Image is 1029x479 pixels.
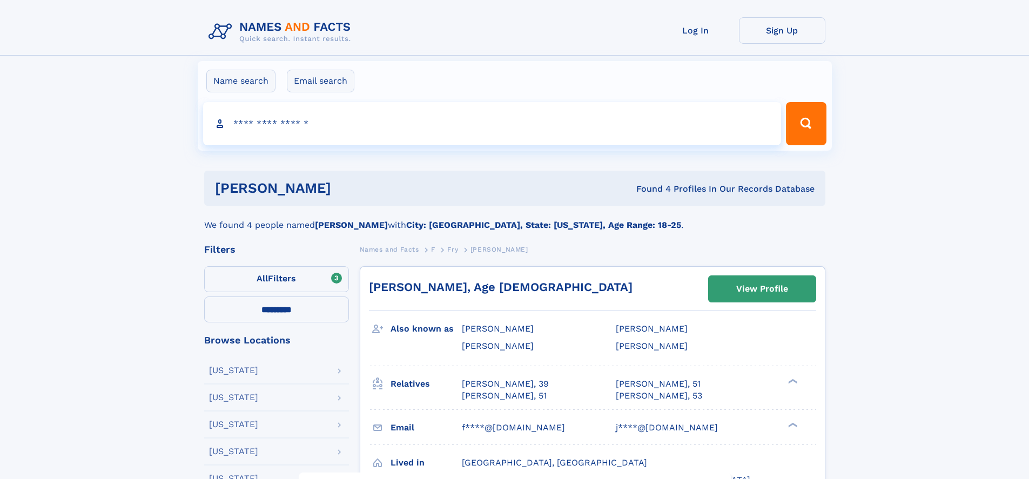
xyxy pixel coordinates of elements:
[483,183,815,195] div: Found 4 Profiles In Our Records Database
[653,17,739,44] a: Log In
[360,242,419,256] a: Names and Facts
[462,378,549,390] a: [PERSON_NAME], 39
[209,393,258,402] div: [US_STATE]
[447,242,458,256] a: Fry
[462,341,534,351] span: [PERSON_NAME]
[431,242,435,256] a: F
[391,320,462,338] h3: Also known as
[391,419,462,437] h3: Email
[616,341,688,351] span: [PERSON_NAME]
[204,335,349,345] div: Browse Locations
[739,17,825,44] a: Sign Up
[203,102,782,145] input: search input
[204,266,349,292] label: Filters
[209,366,258,375] div: [US_STATE]
[215,181,484,195] h1: [PERSON_NAME]
[391,375,462,393] h3: Relatives
[406,220,681,230] b: City: [GEOGRAPHIC_DATA], State: [US_STATE], Age Range: 18-25
[369,280,633,294] a: [PERSON_NAME], Age [DEMOGRAPHIC_DATA]
[785,421,798,428] div: ❯
[736,276,788,301] div: View Profile
[209,447,258,456] div: [US_STATE]
[462,323,534,334] span: [PERSON_NAME]
[257,273,268,284] span: All
[709,276,816,302] a: View Profile
[204,17,360,46] img: Logo Names and Facts
[786,102,826,145] button: Search Button
[616,323,688,334] span: [PERSON_NAME]
[462,457,647,468] span: [GEOGRAPHIC_DATA], [GEOGRAPHIC_DATA]
[616,390,702,402] a: [PERSON_NAME], 53
[315,220,388,230] b: [PERSON_NAME]
[204,245,349,254] div: Filters
[206,70,275,92] label: Name search
[447,246,458,253] span: Fry
[785,377,798,384] div: ❯
[391,454,462,472] h3: Lived in
[462,390,547,402] a: [PERSON_NAME], 51
[431,246,435,253] span: F
[209,420,258,429] div: [US_STATE]
[616,378,701,390] a: [PERSON_NAME], 51
[204,206,825,232] div: We found 4 people named with .
[287,70,354,92] label: Email search
[470,246,528,253] span: [PERSON_NAME]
